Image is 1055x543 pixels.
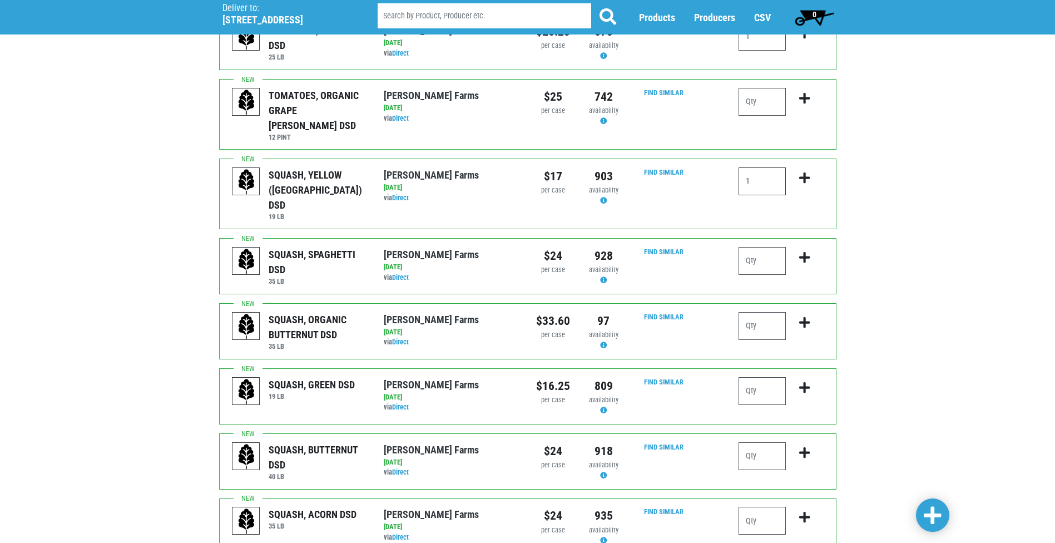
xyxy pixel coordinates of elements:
[384,262,519,273] div: [DATE]
[589,106,618,115] span: availability
[589,526,618,534] span: availability
[587,442,621,460] div: 918
[384,273,519,283] div: via
[232,443,260,471] img: placeholder-variety-43d6402dacf2d531de610a020419775a.svg
[384,103,519,113] div: [DATE]
[392,468,409,476] a: Direct
[384,402,519,413] div: via
[392,49,409,57] a: Direct
[269,377,355,392] div: SQUASH, GREEN DSD
[232,168,260,196] img: placeholder-variety-43d6402dacf2d531de610a020419775a.svg
[739,377,786,405] input: Qty
[739,442,786,470] input: Qty
[384,24,479,36] a: [PERSON_NAME] Farms
[536,265,570,275] div: per case
[589,41,618,50] span: availability
[232,507,260,535] img: placeholder-variety-43d6402dacf2d531de610a020419775a.svg
[384,392,519,403] div: [DATE]
[269,133,367,141] h6: 12 PINT
[644,507,683,516] a: Find Similar
[384,522,519,532] div: [DATE]
[639,12,675,23] a: Products
[384,38,519,48] div: [DATE]
[589,396,618,404] span: availability
[587,377,621,395] div: 809
[644,378,683,386] a: Find Similar
[384,193,519,204] div: via
[269,247,367,277] div: SQUASH, SPAGHETTI DSD
[644,313,683,321] a: Find Similar
[536,330,570,340] div: per case
[222,3,349,14] p: Deliver to:
[269,392,355,401] h6: 19 LB
[587,247,621,265] div: 928
[269,442,367,472] div: SQUASH, BUTTERNUT DSD
[232,88,260,116] img: placeholder-variety-43d6402dacf2d531de610a020419775a.svg
[392,194,409,202] a: Direct
[392,533,409,541] a: Direct
[536,106,570,116] div: per case
[269,522,356,530] h6: 35 LB
[813,10,816,19] span: 0
[384,532,519,543] div: via
[384,182,519,193] div: [DATE]
[269,312,367,342] div: SQUASH, ORGANIC BUTTERNUT DSD
[384,379,479,391] a: [PERSON_NAME] Farms
[739,312,786,340] input: Qty
[587,507,621,525] div: 935
[644,248,683,256] a: Find Similar
[589,461,618,469] span: availability
[269,88,367,133] div: TOMATOES, ORGANIC GRAPE [PERSON_NAME] DSD
[384,90,479,101] a: [PERSON_NAME] Farms
[589,330,618,339] span: availability
[384,249,479,260] a: [PERSON_NAME] Farms
[739,247,786,275] input: Qty
[739,88,786,116] input: Qty
[536,525,570,536] div: per case
[754,12,771,23] a: CSV
[269,277,367,285] h6: 35 LB
[384,113,519,124] div: via
[536,312,570,330] div: $33.60
[269,167,367,213] div: SQUASH, YELLOW ([GEOGRAPHIC_DATA]) DSD
[536,507,570,525] div: $24
[232,313,260,340] img: placeholder-variety-43d6402dacf2d531de610a020419775a.svg
[384,314,479,325] a: [PERSON_NAME] Farms
[269,507,356,522] div: SQUASH, ACORN DSD
[587,167,621,185] div: 903
[232,248,260,275] img: placeholder-variety-43d6402dacf2d531de610a020419775a.svg
[222,14,349,26] h5: [STREET_ADDRESS]
[269,213,367,221] h6: 19 LB
[392,403,409,411] a: Direct
[378,3,591,28] input: Search by Product, Producer etc.
[739,23,786,51] input: Qty
[694,12,735,23] a: Producers
[536,460,570,471] div: per case
[269,342,367,351] h6: 35 LB
[644,88,683,97] a: Find Similar
[739,167,786,195] input: Qty
[644,168,683,176] a: Find Similar
[384,337,519,348] div: via
[536,442,570,460] div: $24
[739,507,786,535] input: Qty
[384,457,519,468] div: [DATE]
[790,6,839,28] a: 0
[384,444,479,456] a: [PERSON_NAME] Farms
[232,378,260,406] img: placeholder-variety-43d6402dacf2d531de610a020419775a.svg
[269,53,367,61] h6: 25 LB
[384,169,479,181] a: [PERSON_NAME] Farms
[587,312,621,330] div: 97
[384,467,519,478] div: via
[644,443,683,451] a: Find Similar
[536,395,570,406] div: per case
[587,88,621,106] div: 742
[536,88,570,106] div: $25
[589,265,618,274] span: availability
[269,472,367,481] h6: 40 LB
[536,247,570,265] div: $24
[384,48,519,59] div: via
[232,23,260,51] img: placeholder-variety-43d6402dacf2d531de610a020419775a.svg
